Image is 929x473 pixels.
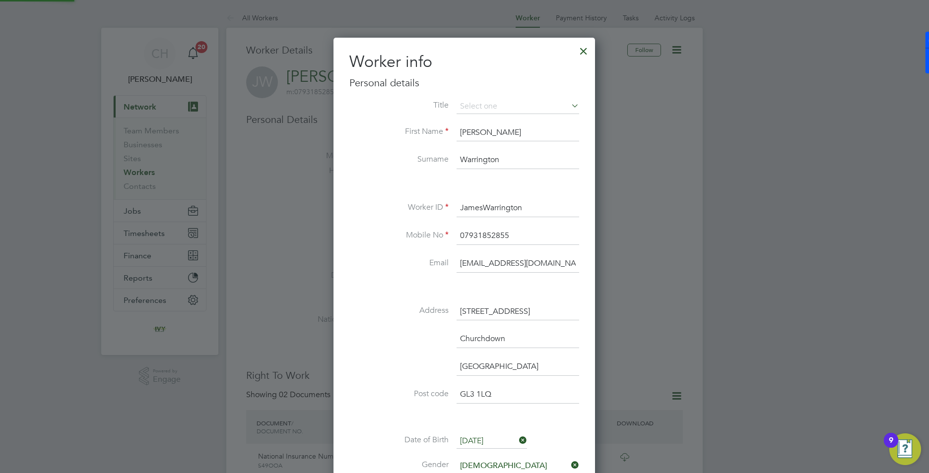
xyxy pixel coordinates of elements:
[889,440,893,453] div: 9
[349,52,579,72] h2: Worker info
[349,305,449,316] label: Address
[457,358,579,376] input: Address line 3
[349,202,449,213] label: Worker ID
[457,303,579,321] input: Address line 1
[349,230,449,240] label: Mobile No
[457,434,527,449] input: Select one
[457,330,579,348] input: Address line 2
[349,460,449,470] label: Gender
[349,154,449,165] label: Surname
[349,126,449,137] label: First Name
[349,258,449,268] label: Email
[349,76,579,89] h3: Personal details
[349,389,449,399] label: Post code
[889,433,921,465] button: Open Resource Center, 9 new notifications
[349,100,449,111] label: Title
[457,99,579,114] input: Select one
[349,435,449,445] label: Date of Birth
